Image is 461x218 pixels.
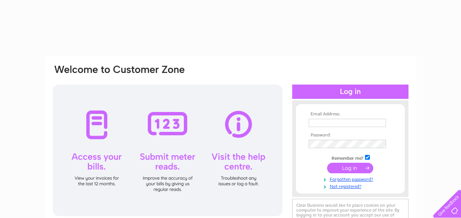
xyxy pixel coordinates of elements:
td: Remember me? [307,154,394,161]
a: Not registered? [309,182,394,189]
th: Email Address: [307,112,394,117]
th: Password: [307,133,394,138]
a: Forgotten password? [309,175,394,182]
input: Submit [327,163,373,173]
